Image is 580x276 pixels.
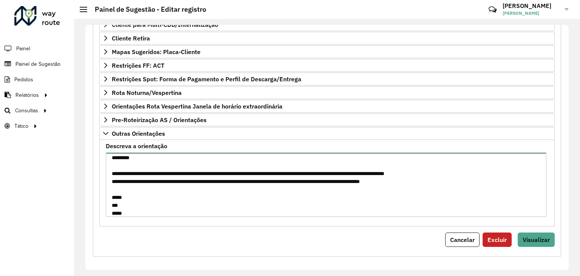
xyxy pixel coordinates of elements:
[112,22,218,28] span: Cliente para Multi-CDD/Internalização
[112,35,150,41] span: Cliente Retira
[112,90,182,96] span: Rota Noturna/Vespertina
[99,59,555,72] a: Restrições FF: ACT
[99,113,555,126] a: Pre-Roteirização AS / Orientações
[99,100,555,113] a: Orientações Rota Vespertina Janela de horário extraordinária
[14,122,28,130] span: Tático
[112,62,164,68] span: Restrições FF: ACT
[99,86,555,99] a: Rota Noturna/Vespertina
[99,127,555,140] a: Outras Orientações
[112,49,201,55] span: Mapas Sugeridos: Placa-Cliente
[503,2,559,9] h3: [PERSON_NAME]
[87,5,206,14] h2: Painel de Sugestão - Editar registro
[99,45,555,58] a: Mapas Sugeridos: Placa-Cliente
[15,107,38,115] span: Consultas
[523,236,550,243] span: Visualizar
[450,236,475,243] span: Cancelar
[518,233,555,247] button: Visualizar
[484,2,501,18] a: Contato Rápido
[503,10,559,17] span: [PERSON_NAME]
[112,76,301,82] span: Restrições Spot: Forma de Pagamento e Perfil de Descarga/Entrega
[112,117,207,123] span: Pre-Roteirização AS / Orientações
[14,76,33,84] span: Pedidos
[445,233,480,247] button: Cancelar
[99,73,555,85] a: Restrições Spot: Forma de Pagamento e Perfil de Descarga/Entrega
[99,140,555,226] div: Outras Orientações
[112,103,282,109] span: Orientações Rota Vespertina Janela de horário extraordinária
[483,233,512,247] button: Excluir
[112,130,165,136] span: Outras Orientações
[487,236,507,243] span: Excluir
[99,32,555,45] a: Cliente Retira
[15,91,39,99] span: Relatórios
[16,45,30,53] span: Painel
[106,141,167,150] label: Descreva a orientação
[15,60,60,68] span: Painel de Sugestão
